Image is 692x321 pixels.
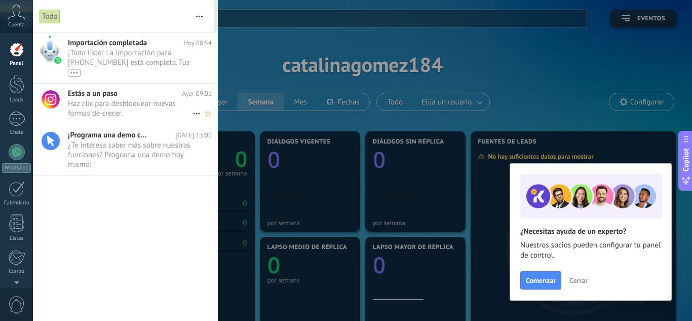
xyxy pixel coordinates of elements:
span: Hoy 08:54 [183,38,212,48]
span: Copilot [681,148,691,171]
div: Correo [2,268,31,275]
span: ¿Te interesa saber más sobre nuestras funciones? Programa una demo hoy mismo! [68,140,193,169]
img: waba.svg [54,57,61,64]
span: [DATE] 13:01 [175,130,212,140]
span: Haz clic para desbloquear nuevas formas de crecer. [68,99,193,118]
button: Comenzar [520,271,561,290]
div: Leads [2,97,31,103]
button: Cerrar [565,273,592,288]
div: Chats [2,129,31,136]
span: Nuestros socios pueden configurar tu panel de control. [520,240,661,261]
span: Cerrar [569,277,588,284]
div: Listas [2,235,31,242]
span: Cuenta [8,22,25,28]
div: Todo [40,9,60,24]
span: Importación completada [68,38,147,48]
div: Panel [2,60,31,67]
div: WhatsApp [2,163,31,173]
span: Ayer 09:01 [182,89,212,98]
div: ••• [68,69,81,77]
span: Comenzar [526,277,556,284]
span: ¡Programa una demo con un experto! [68,130,149,140]
a: Estás a un paso Ayer 09:01 Haz clic para desbloquear nuevas formas de crecer. [33,84,217,125]
span: Estás a un paso [68,89,118,98]
span: ¡Todo listo! La importación para [PHONE_NUMBER] está completa. Tus datos de WhatsApp están listos... [68,48,193,77]
a: ¡Programa una demo con un experto! [DATE] 13:01 ¿Te interesa saber más sobre nuestras funciones? ... [33,125,217,175]
div: Calendario [2,200,31,206]
h2: ¿Necesitas ayuda de un experto? [520,227,661,236]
